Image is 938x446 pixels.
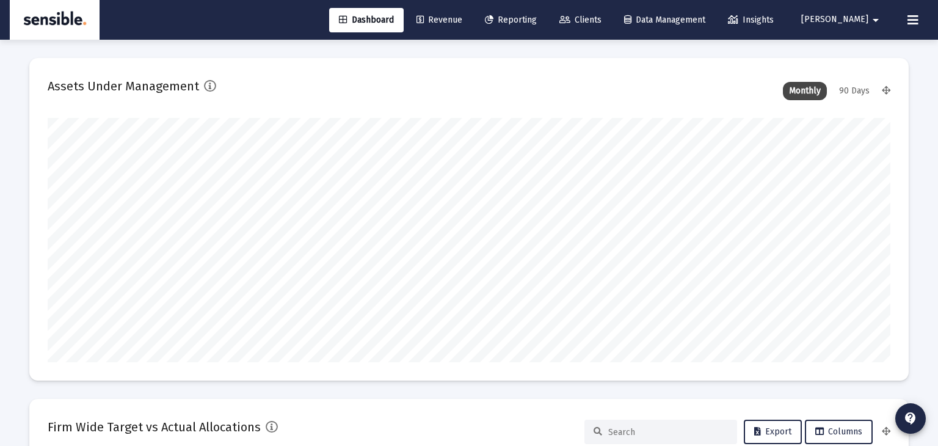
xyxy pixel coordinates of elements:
span: Export [754,426,791,437]
span: Columns [815,426,862,437]
span: Data Management [624,15,705,25]
a: Reporting [475,8,547,32]
a: Revenue [407,8,472,32]
span: Insights [728,15,774,25]
span: Revenue [416,15,462,25]
button: [PERSON_NAME] [787,7,898,32]
button: Columns [805,420,873,444]
span: Dashboard [339,15,394,25]
img: Dashboard [19,8,90,32]
span: [PERSON_NAME] [801,15,868,25]
span: Reporting [485,15,537,25]
div: Monthly [783,82,827,100]
div: 90 Days [833,82,876,100]
a: Dashboard [329,8,404,32]
span: Clients [559,15,602,25]
mat-icon: arrow_drop_down [868,8,883,32]
h2: Assets Under Management [48,76,199,96]
h2: Firm Wide Target vs Actual Allocations [48,417,261,437]
input: Search [608,427,728,437]
button: Export [744,420,802,444]
a: Clients [550,8,611,32]
mat-icon: contact_support [903,411,918,426]
a: Insights [718,8,783,32]
a: Data Management [614,8,715,32]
